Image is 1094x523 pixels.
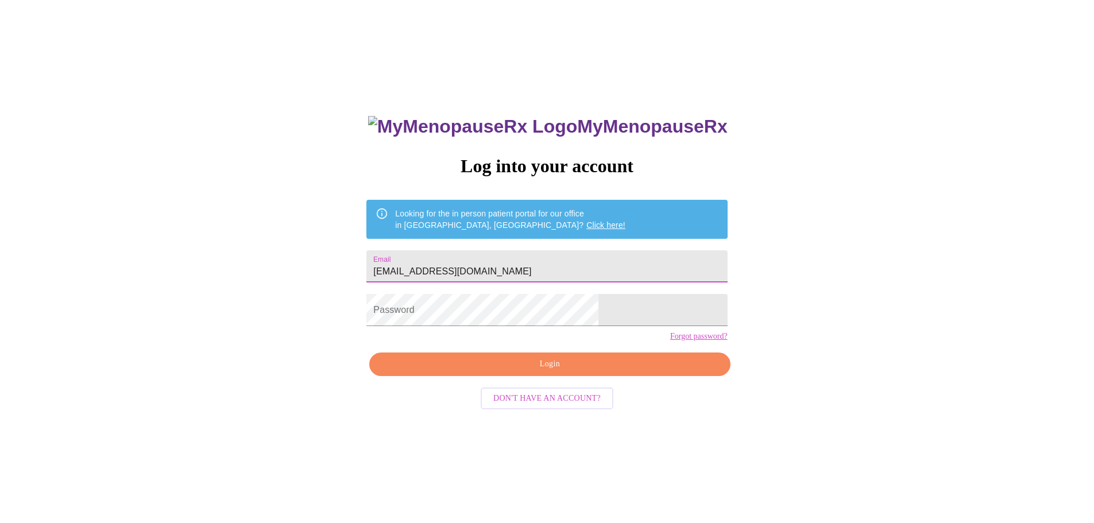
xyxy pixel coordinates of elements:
h3: Log into your account [366,156,727,177]
h3: MyMenopauseRx [368,116,728,137]
span: Don't have an account? [493,392,601,406]
a: Forgot password? [670,332,728,341]
button: Don't have an account? [481,388,613,410]
div: Looking for the in person patient portal for our office in [GEOGRAPHIC_DATA], [GEOGRAPHIC_DATA]? [395,203,625,235]
a: Click here! [586,220,625,230]
span: Login [382,357,717,371]
button: Login [369,352,730,376]
img: MyMenopauseRx Logo [368,116,577,137]
a: Don't have an account? [478,393,616,402]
